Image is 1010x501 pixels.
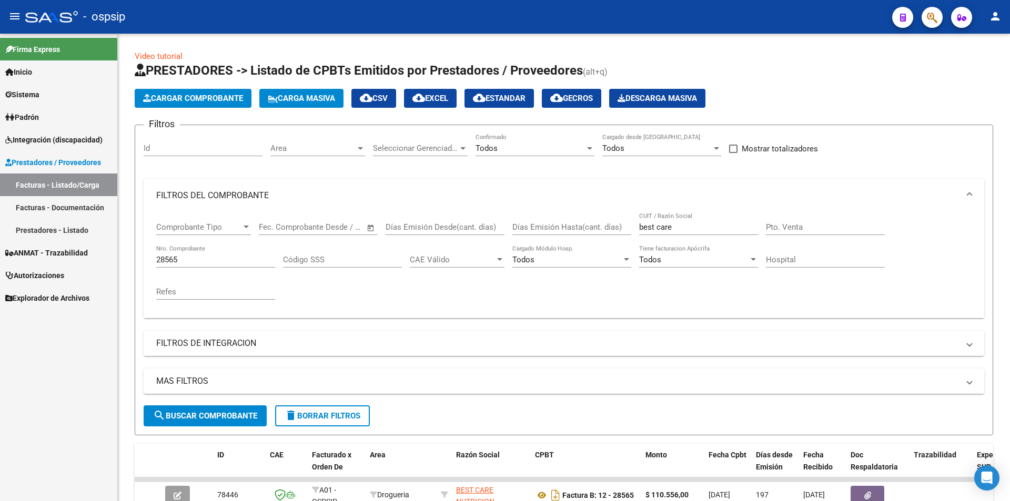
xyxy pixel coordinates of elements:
span: Area [370,451,386,459]
mat-panel-title: FILTROS DE INTEGRACION [156,338,959,349]
mat-panel-title: FILTROS DEL COMPROBANTE [156,190,959,201]
datatable-header-cell: Trazabilidad [910,444,973,490]
span: PRESTADORES -> Listado de CPBTs Emitidos por Prestadores / Proveedores [135,63,583,78]
span: Drogueria [370,490,409,499]
span: Días desde Emisión [756,451,793,471]
button: Cargar Comprobante [135,89,251,108]
span: Todos [512,255,534,264]
span: Cargar Comprobante [143,94,243,103]
span: Todos [602,144,624,153]
span: Monto [645,451,667,459]
span: 197 [756,490,769,499]
app-download-masive: Descarga masiva de comprobantes (adjuntos) [609,89,705,108]
span: [DATE] [709,490,730,499]
button: EXCEL [404,89,457,108]
datatable-header-cell: Area [366,444,437,490]
mat-icon: person [989,10,1002,23]
button: Borrar Filtros [275,405,370,426]
span: Todos [476,144,498,153]
mat-icon: delete [285,409,297,422]
span: Sistema [5,89,39,100]
div: FILTROS DEL COMPROBANTE [144,212,984,318]
span: Fecha Cpbt [709,451,746,459]
button: Estandar [464,89,534,108]
span: [DATE] [803,490,825,499]
datatable-header-cell: Razón Social [452,444,531,490]
mat-icon: cloud_download [473,91,486,104]
span: Padrón [5,111,39,123]
mat-panel-title: MAS FILTROS [156,375,959,387]
span: ANMAT - Trazabilidad [5,247,88,259]
span: Gecros [550,94,593,103]
mat-icon: cloud_download [550,91,563,104]
input: Fecha inicio [259,222,301,232]
span: Fecha Recibido [803,451,833,471]
mat-icon: search [153,409,166,422]
span: Facturado x Orden De [312,451,351,471]
span: Borrar Filtros [285,411,360,421]
datatable-header-cell: ID [213,444,266,490]
button: Descarga Masiva [609,89,705,108]
h3: Filtros [144,117,180,131]
datatable-header-cell: CAE [266,444,308,490]
span: 78446 [217,490,238,499]
div: Open Intercom Messenger [974,465,999,490]
span: CAE Válido [410,255,495,264]
a: Video tutorial [135,52,183,61]
span: Estandar [473,94,526,103]
span: Buscar Comprobante [153,411,257,421]
span: CAE [270,451,284,459]
strong: Factura B: 12 - 28565 [562,491,634,499]
mat-icon: menu [8,10,21,23]
mat-icon: cloud_download [412,91,425,104]
mat-expansion-panel-header: MAS FILTROS [144,369,984,394]
span: Mostrar totalizadores [742,142,818,155]
span: Razón Social [456,451,500,459]
span: Explorador de Archivos [5,292,89,304]
span: Trazabilidad [914,451,956,459]
mat-expansion-panel-header: FILTROS DEL COMPROBANTE [144,179,984,212]
mat-expansion-panel-header: FILTROS DE INTEGRACION [144,331,984,356]
button: Gecros [542,89,601,108]
datatable-header-cell: Fecha Cpbt [704,444,752,490]
button: Buscar Comprobante [144,405,267,426]
span: Carga Masiva [268,94,335,103]
button: Open calendar [365,222,377,234]
span: CSV [360,94,388,103]
span: Inicio [5,66,32,78]
span: EXCEL [412,94,448,103]
button: CSV [351,89,396,108]
span: Doc Respaldatoria [851,451,898,471]
span: Descarga Masiva [618,94,697,103]
button: Carga Masiva [259,89,344,108]
datatable-header-cell: Doc Respaldatoria [846,444,910,490]
datatable-header-cell: Días desde Emisión [752,444,799,490]
datatable-header-cell: Fecha Recibido [799,444,846,490]
span: (alt+q) [583,67,608,77]
input: Fecha fin [311,222,362,232]
span: Prestadores / Proveedores [5,157,101,168]
datatable-header-cell: Monto [641,444,704,490]
span: Integración (discapacidad) [5,134,103,146]
span: Autorizaciones [5,270,64,281]
span: Comprobante Tipo [156,222,241,232]
span: Todos [639,255,661,264]
span: Firma Express [5,44,60,55]
span: CPBT [535,451,554,459]
mat-icon: cloud_download [360,91,372,104]
span: Seleccionar Gerenciador [373,144,458,153]
span: Area [270,144,356,153]
datatable-header-cell: Facturado x Orden De [308,444,366,490]
strong: $ 110.556,00 [645,490,689,499]
datatable-header-cell: CPBT [531,444,641,490]
span: ID [217,451,224,459]
span: - ospsip [83,5,125,28]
